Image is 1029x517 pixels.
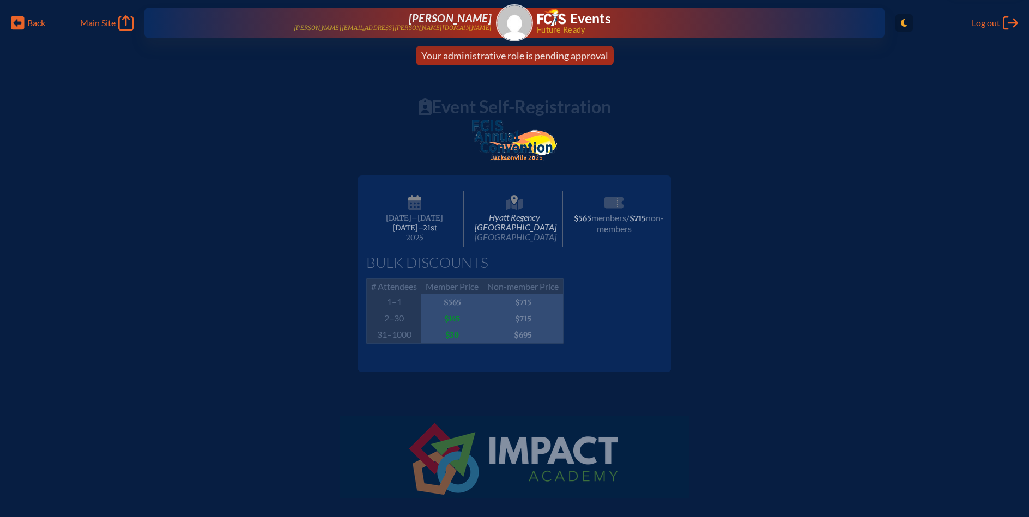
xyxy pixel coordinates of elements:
h1: Bulk Discounts [366,256,663,270]
a: [PERSON_NAME][PERSON_NAME][EMAIL_ADDRESS][PERSON_NAME][DOMAIN_NAME] [179,12,492,34]
a: Your administrative role is pending approval [417,46,613,65]
img: IMPACT Academy of Tallahassee [405,420,624,498]
img: Gravatar [497,5,532,40]
a: Main Site [80,15,134,31]
span: 1–1 [367,294,422,311]
img: Florida Council of Independent Schools [537,9,566,26]
span: $565 [421,294,483,311]
span: $565 [574,214,591,223]
span: Future Ready [537,26,850,34]
span: [GEOGRAPHIC_DATA] [475,232,556,242]
span: 2025 [375,234,455,242]
span: [PERSON_NAME] [409,11,492,25]
span: [DATE]–⁠21st [392,223,437,233]
span: Your administrative role is pending approval [421,50,608,62]
span: Member Price [421,279,483,295]
span: $715 [483,311,564,327]
span: Main Site [80,17,116,28]
div: FCIS Events — Future ready [537,9,850,34]
span: $715 [483,294,564,311]
span: Hyatt Regency [GEOGRAPHIC_DATA] [466,191,564,247]
span: # Attendees [367,279,422,295]
span: –[DATE] [411,214,443,223]
span: 2–30 [367,311,422,327]
span: 31–1000 [367,327,422,344]
span: $30 [421,327,483,344]
span: [DATE] [386,214,411,223]
span: $145 [421,311,483,327]
h1: Events [570,12,611,26]
span: $715 [629,214,646,223]
span: non-members [597,212,664,234]
span: $695 [483,327,564,344]
p: [PERSON_NAME][EMAIL_ADDRESS][PERSON_NAME][DOMAIN_NAME] [294,25,492,32]
a: Gravatar [496,4,533,41]
span: Log out [972,17,1000,28]
a: FCIS LogoEvents [537,9,611,28]
span: Back [27,17,45,28]
img: FCIS Convention 2025 [472,120,557,161]
span: / [626,212,629,223]
span: Non-member Price [483,279,564,295]
span: members [591,212,626,223]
